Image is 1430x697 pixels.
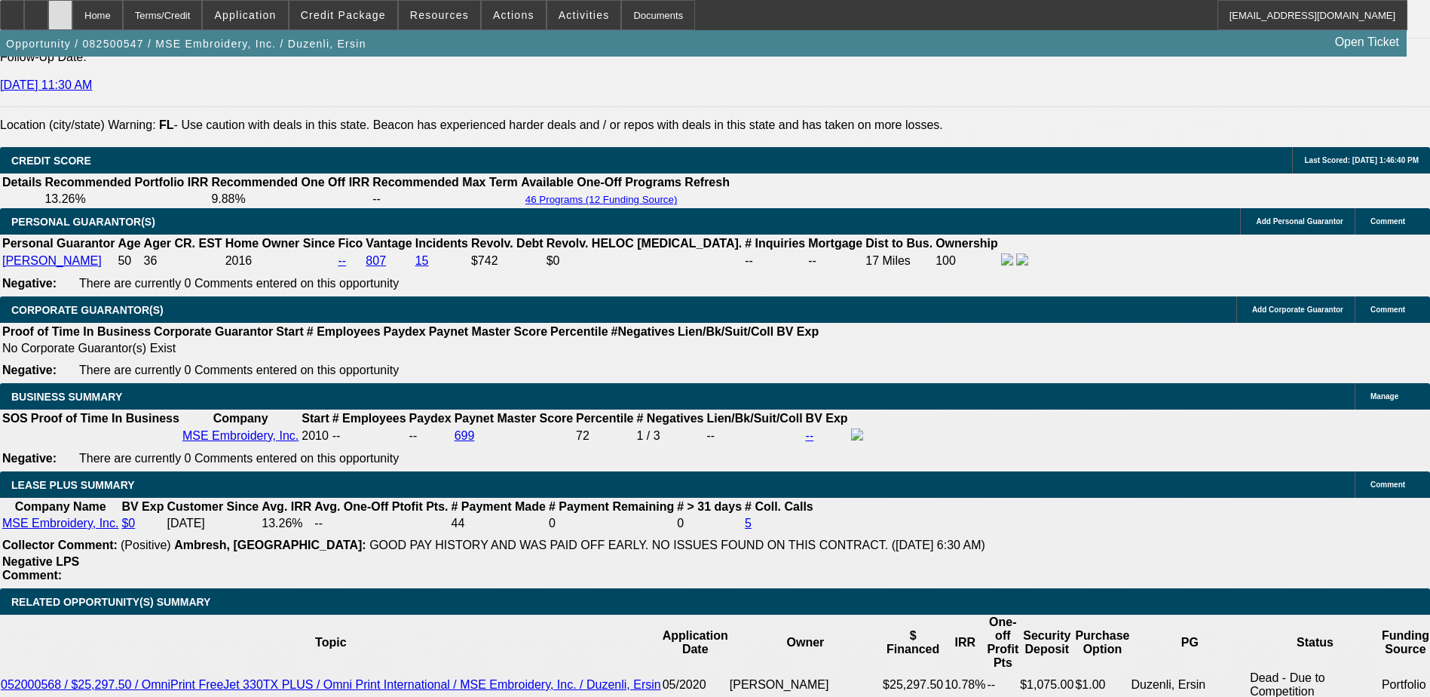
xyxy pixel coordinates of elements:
[547,1,621,29] button: Activities
[550,325,608,338] b: Percentile
[210,192,370,207] td: 9.88%
[944,615,986,671] th: IRR
[143,253,223,269] td: 36
[520,175,683,190] th: Available One-Off Programs
[314,516,449,531] td: --
[451,516,547,531] td: 44
[301,428,329,444] td: 2010
[807,253,863,269] td: --
[262,500,311,513] b: Avg. IRR
[559,9,610,21] span: Activities
[6,38,366,50] span: Opportunity / 082500547 / MSE Embroidery, Inc. / Duzenli, Ersin
[2,277,57,290] b: Negative:
[159,118,174,131] b: FL
[15,500,106,513] b: Company Name
[549,500,674,513] b: # Payment Remaining
[2,175,42,190] th: Details
[174,539,366,551] b: Ambresh, [GEOGRAPHIC_DATA]:
[576,412,633,425] b: Percentile
[11,304,164,316] span: CORPORATE GUARANTOR(S)
[210,175,370,190] th: Recommended One Off IRR
[1019,615,1074,671] th: Security Deposit
[744,253,806,269] td: --
[399,1,480,29] button: Resources
[455,429,475,442] a: 699
[415,237,468,250] b: Incidents
[745,517,752,530] a: 5
[225,237,335,250] b: Home Owner Since
[2,341,825,356] td: No Corporate Guarantor(s) Exist
[455,412,573,425] b: Paynet Master Score
[332,412,406,425] b: # Employees
[637,412,704,425] b: # Negatives
[332,429,341,442] span: --
[1329,29,1405,55] a: Open Ticket
[676,516,743,531] td: 0
[470,253,544,269] td: $742
[11,216,155,228] span: PERSONAL GUARANTOR(S)
[678,325,773,338] b: Lien/Bk/Suit/Coll
[410,9,469,21] span: Resources
[2,517,118,530] a: MSE Embroidery, Inc.
[806,429,814,442] a: --
[366,254,386,267] a: 807
[144,237,222,250] b: Ager CR. EST
[776,325,819,338] b: BV Exp
[684,175,730,190] th: Refresh
[2,364,57,376] b: Negative:
[865,253,933,269] td: 17 Miles
[44,175,209,190] th: Recommended Portfolio IRR
[11,155,91,167] span: CREDIT SCORE
[384,325,426,338] b: Paydex
[1370,392,1398,401] span: Manage
[1370,481,1405,489] span: Comment
[1252,306,1343,314] span: Add Corporate Guarantor
[2,324,152,339] th: Proof of Time In Business
[851,428,863,441] img: facebook-icon.png
[1256,217,1343,226] span: Add Personal Guarantor
[154,325,273,338] b: Corporate Guarantor
[276,325,303,338] b: Start
[521,193,682,206] button: 46 Programs (12 Funding Source)
[482,1,546,29] button: Actions
[546,253,743,269] td: $0
[11,479,135,491] span: LEASE PLUS SUMMARY
[1074,615,1130,671] th: Purchase Option
[214,9,276,21] span: Application
[366,237,412,250] b: Vantage
[118,237,140,250] b: Age
[314,500,448,513] b: Avg. One-Off Ptofit Pts.
[429,325,547,338] b: Paynet Master Score
[1249,615,1381,671] th: Status
[302,412,329,425] b: Start
[1381,615,1430,671] th: Funding Source
[409,412,452,425] b: Paydex
[11,596,210,608] span: RELATED OPPORTUNITY(S) SUMMARY
[662,615,729,671] th: Application Date
[808,237,862,250] b: Mortgage
[117,253,141,269] td: 50
[729,615,882,671] th: Owner
[182,429,299,442] a: MSE Embroidery, Inc.
[677,500,742,513] b: # > 31 days
[1370,306,1405,314] span: Comment
[1001,253,1013,266] img: facebook-icon.png
[415,254,429,267] a: 15
[547,237,743,250] b: Revolv. HELOC [MEDICAL_DATA].
[372,192,519,207] td: --
[745,500,813,513] b: # Coll. Calls
[452,500,546,513] b: # Payment Made
[121,500,164,513] b: BV Exp
[1304,156,1419,164] span: Last Scored: [DATE] 1:46:40 PM
[471,237,544,250] b: Revolv. Debt
[935,237,998,250] b: Ownership
[261,516,312,531] td: 13.26%
[167,500,259,513] b: Customer Since
[79,277,399,290] span: There are currently 0 Comments entered on this opportunity
[611,325,675,338] b: #Negatives
[548,516,675,531] td: 0
[2,555,79,582] b: Negative LPS Comment:
[935,253,999,269] td: 100
[289,1,397,29] button: Credit Package
[2,452,57,465] b: Negative:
